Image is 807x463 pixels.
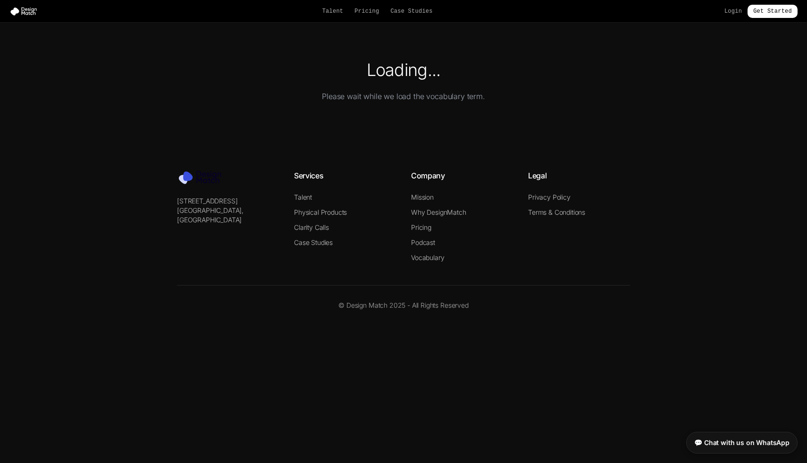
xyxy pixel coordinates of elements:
[411,238,435,246] a: Podcast
[294,170,396,181] h4: Services
[411,170,513,181] h4: Company
[354,8,379,15] a: Pricing
[411,253,444,261] a: Vocabulary
[411,223,431,231] a: Pricing
[294,208,347,216] a: Physical Products
[390,8,432,15] a: Case Studies
[411,208,466,216] a: Why DesignMatch
[294,223,329,231] a: Clarity Calls
[528,193,571,201] a: Privacy Policy
[322,8,344,15] a: Talent
[294,238,333,246] a: Case Studies
[748,5,798,18] a: Get Started
[177,170,229,185] img: Design Match
[177,206,279,225] p: [GEOGRAPHIC_DATA], [GEOGRAPHIC_DATA]
[411,193,434,201] a: Mission
[177,196,279,206] p: [STREET_ADDRESS]
[528,170,630,181] h4: Legal
[9,7,42,16] img: Design Match
[724,8,742,15] a: Login
[84,60,723,79] h1: Loading...
[177,301,630,310] p: © Design Match 2025 - All Rights Reserved
[294,193,312,201] a: Talent
[84,91,723,102] p: Please wait while we load the vocabulary term.
[686,432,798,454] a: 💬 Chat with us on WhatsApp
[528,208,585,216] a: Terms & Conditions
